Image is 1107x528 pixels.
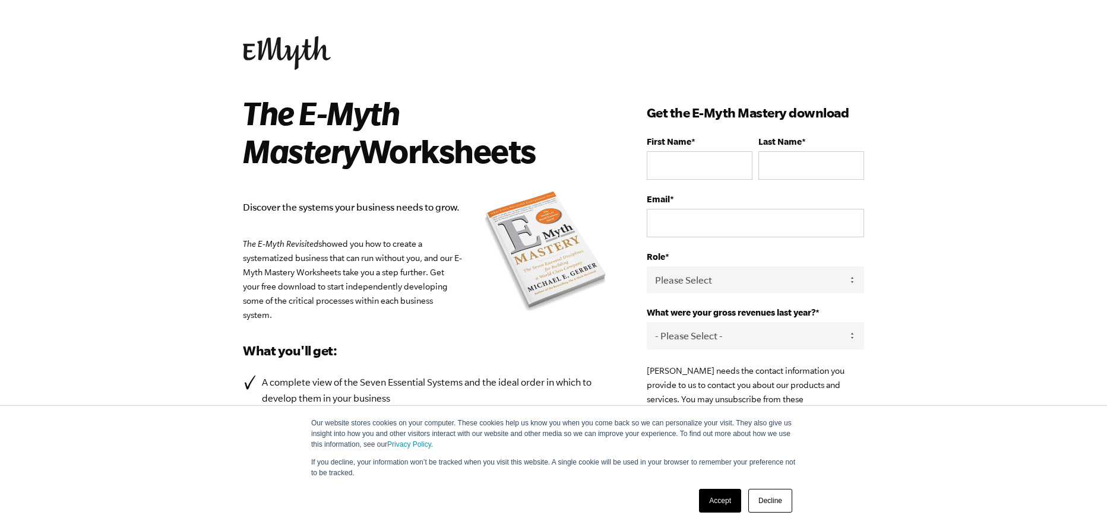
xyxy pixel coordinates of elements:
img: EMyth [243,36,331,70]
span: Email [647,194,670,204]
span: First Name [647,136,691,147]
p: Our website stores cookies on your computer. These cookies help us know you when you come back so... [311,418,796,450]
a: Privacy Policy [387,440,431,449]
p: Discover the systems your business needs to grow. [243,199,611,215]
em: The E-Myth Revisited [243,239,318,249]
h3: What you'll get: [243,341,611,360]
a: Decline [748,489,792,513]
i: The E-Myth Mastery [243,94,399,169]
p: showed you how to create a systematized business that can run without you, and our E-Myth Mastery... [243,237,611,322]
a: Accept [699,489,741,513]
p: A complete view of the Seven Essential Systems and the ideal order in which to develop them in yo... [262,374,611,406]
p: [PERSON_NAME] needs the contact information you provide to us to contact you about our products a... [647,364,864,435]
h2: Worksheets [243,94,594,170]
span: What were your gross revenues last year? [647,307,815,317]
span: Last Name [758,136,802,147]
img: emyth mastery book summary [480,189,611,317]
h3: Get the E-Myth Mastery download [647,103,864,122]
span: Role [647,252,665,262]
p: If you decline, your information won’t be tracked when you visit this website. A single cookie wi... [311,457,796,478]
